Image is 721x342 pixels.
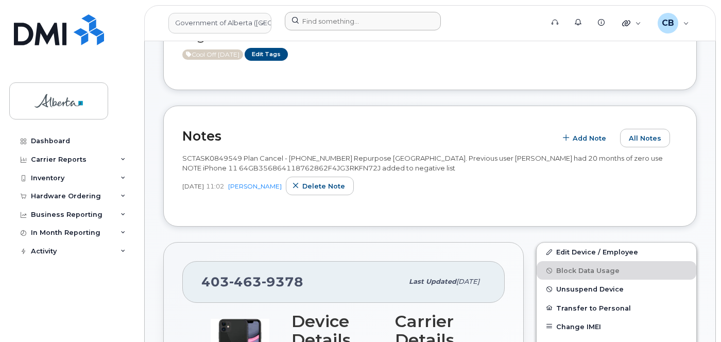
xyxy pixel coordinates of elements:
span: Active [182,49,243,60]
span: All Notes [629,133,661,143]
span: 11:02 [206,182,224,191]
div: Carmen Borgess [650,13,696,33]
span: Last updated [409,278,456,285]
span: Delete note [302,181,345,191]
span: [DATE] [182,182,204,191]
a: Government of Alberta (GOA) [168,13,271,33]
span: 403 [201,274,303,289]
input: Find something... [285,12,441,30]
span: SCTASK0849549 Plan Cancel - [PHONE_NUMBER] Repurpose [GEOGRAPHIC_DATA]. Previous user [PERSON_NAM... [182,154,663,172]
span: Unsuspend Device [556,285,624,293]
button: Delete note [286,177,354,195]
span: CB [662,17,674,29]
button: Unsuspend Device [537,280,696,298]
h2: Notes [182,128,551,144]
h3: Tags List [182,30,678,43]
div: Quicklinks [615,13,648,33]
a: Edit Tags [245,48,288,61]
button: Add Note [556,129,615,147]
button: Transfer to Personal [537,299,696,317]
span: [DATE] [456,278,479,285]
span: 463 [229,274,262,289]
span: 9378 [262,274,303,289]
a: Edit Device / Employee [537,243,696,261]
button: Change IMEI [537,317,696,336]
span: Add Note [573,133,606,143]
a: [PERSON_NAME] [228,182,282,190]
button: Block Data Usage [537,261,696,280]
button: All Notes [620,129,670,147]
